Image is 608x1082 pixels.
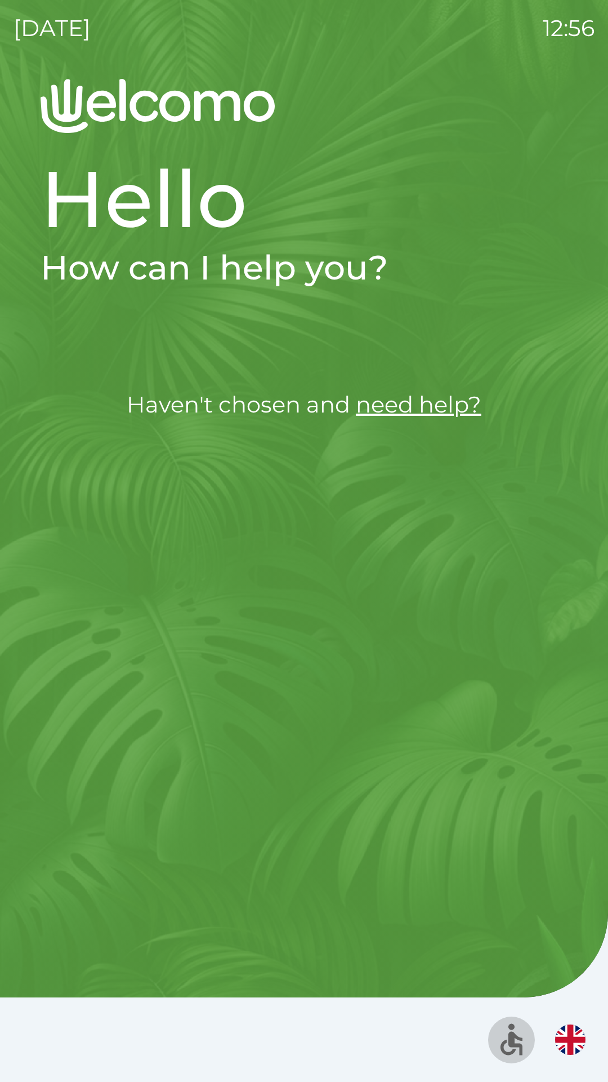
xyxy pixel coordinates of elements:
[41,388,567,422] p: Haven't chosen and
[555,1025,585,1055] img: en flag
[356,391,481,418] a: need help?
[41,79,567,133] img: Logo
[543,11,594,45] p: 12:56
[14,11,91,45] p: [DATE]
[41,151,567,247] h1: Hello
[41,247,567,289] h2: How can I help you?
